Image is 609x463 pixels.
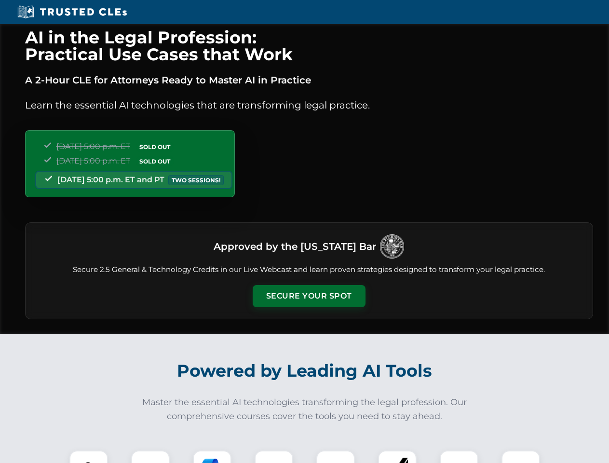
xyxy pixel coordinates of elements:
p: A 2-Hour CLE for Attorneys Ready to Master AI in Practice [25,72,593,88]
span: [DATE] 5:00 p.m. ET [56,156,130,165]
span: [DATE] 5:00 p.m. ET [56,142,130,151]
img: Trusted CLEs [14,5,130,19]
p: Learn the essential AI technologies that are transforming legal practice. [25,97,593,113]
p: Master the essential AI technologies transforming the legal profession. Our comprehensive courses... [136,395,474,423]
button: Secure Your Spot [253,285,365,307]
span: SOLD OUT [136,142,174,152]
h2: Powered by Leading AI Tools [38,354,572,388]
h3: Approved by the [US_STATE] Bar [214,238,376,255]
img: Logo [380,234,404,259]
p: Secure 2.5 General & Technology Credits in our Live Webcast and learn proven strategies designed ... [37,264,581,275]
span: SOLD OUT [136,156,174,166]
h1: AI in the Legal Profession: Practical Use Cases that Work [25,29,593,63]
